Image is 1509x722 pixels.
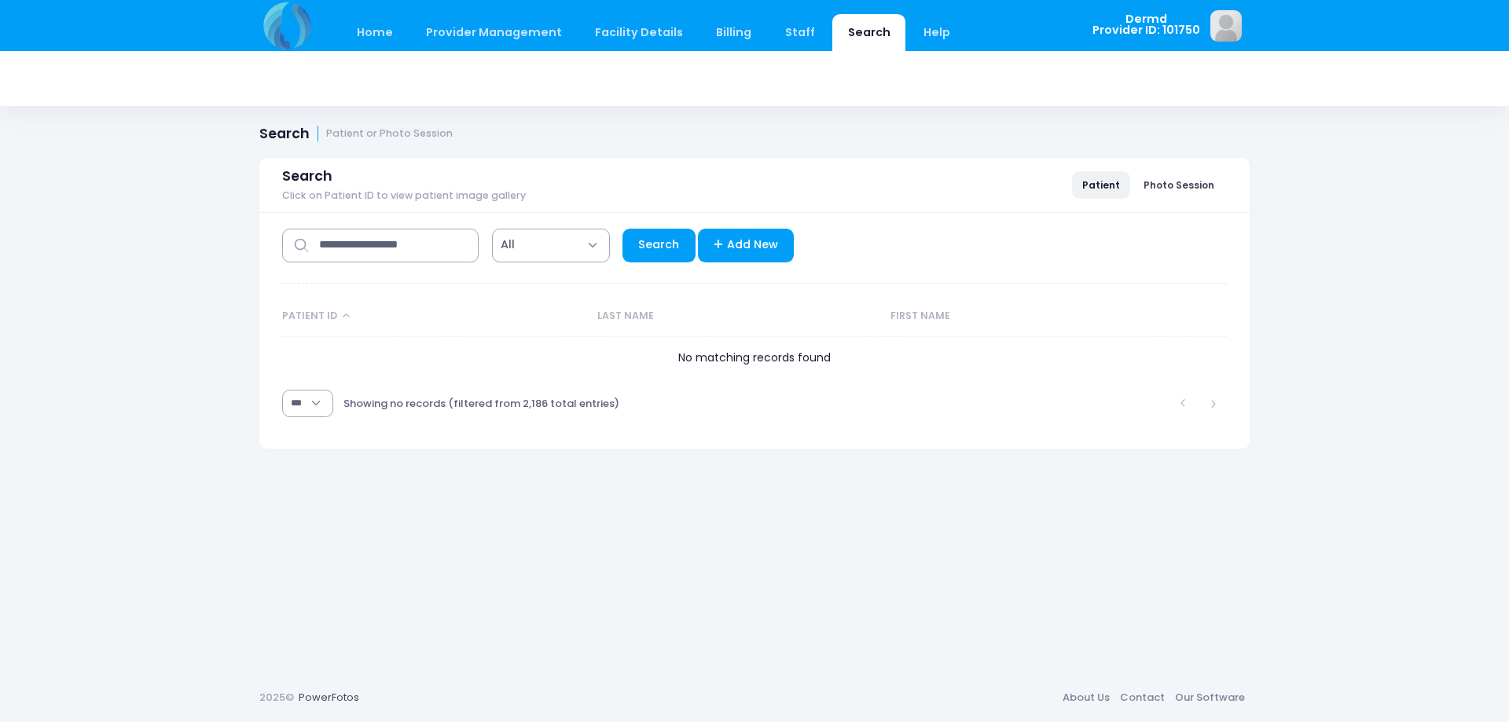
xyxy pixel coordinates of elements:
div: Showing no records (filtered from 2,186 total entries) [343,386,619,422]
img: image [1210,10,1242,42]
a: Help [909,14,966,51]
a: Staff [769,14,830,51]
a: Search [622,229,696,262]
span: All [492,229,610,262]
span: 2025© [259,690,294,705]
a: Search [832,14,905,51]
span: Dermd Provider ID: 101750 [1092,13,1200,36]
a: Photo Session [1133,171,1224,198]
th: First Name: activate to sort column ascending [883,296,1189,337]
a: Add New [698,229,795,262]
a: Provider Management [410,14,577,51]
a: Our Software [1169,684,1250,712]
th: Last Name: activate to sort column ascending [589,296,883,337]
h1: Search [259,126,453,142]
small: Patient or Photo Session [326,128,453,140]
span: Click on Patient ID to view patient image gallery [282,190,526,202]
a: Contact [1114,684,1169,712]
a: Patient [1072,171,1130,198]
a: PowerFotos [299,690,359,705]
a: Billing [701,14,767,51]
td: No matching records found [282,337,1227,379]
span: Search [282,168,332,185]
th: Patient ID: activate to sort column descending [282,296,589,337]
a: About Us [1057,684,1114,712]
a: Facility Details [580,14,699,51]
span: All [501,236,515,253]
a: Home [341,14,408,51]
